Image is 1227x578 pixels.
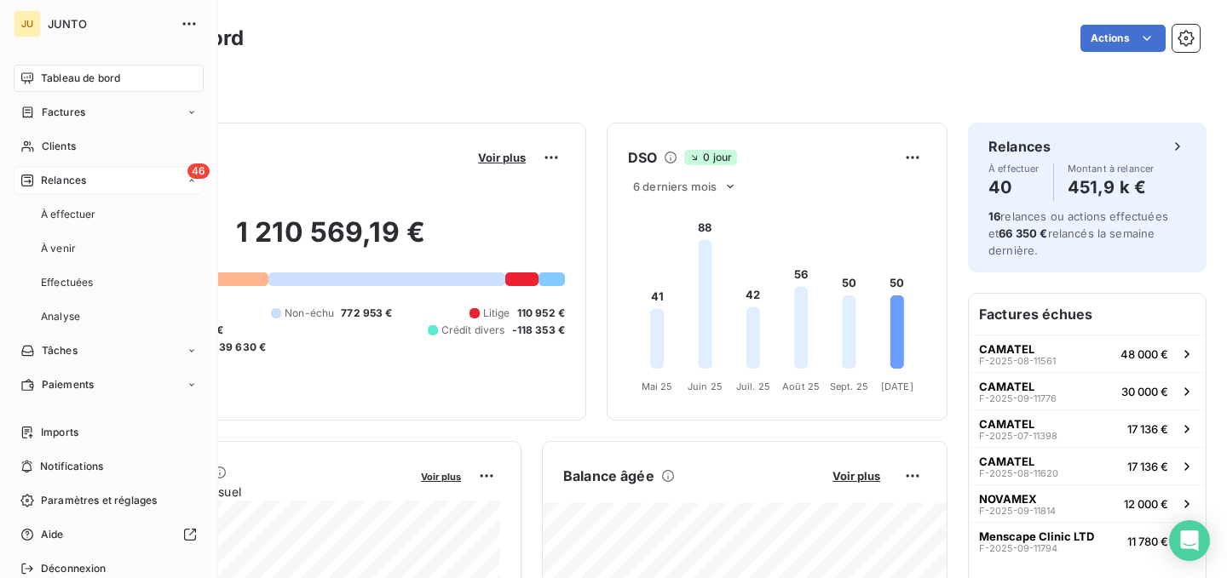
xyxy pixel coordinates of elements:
[979,492,1037,506] span: NOVAMEX
[988,174,1040,201] h4: 40
[517,306,565,321] span: 110 952 €
[187,163,210,179] span: 46
[979,417,1034,431] span: CAMATEL
[41,71,120,86] span: Tableau de bord
[14,521,204,548] a: Aide
[473,150,531,165] button: Voir plus
[782,381,820,392] tspan: Août 25
[285,306,334,321] span: Non-échu
[483,306,510,321] span: Litige
[42,377,94,392] span: Paiements
[1127,460,1168,473] span: 17 136 €
[1080,25,1166,52] button: Actions
[42,105,85,120] span: Factures
[642,381,673,392] tspan: Mai 25
[979,342,1034,356] span: CAMATEL
[42,139,76,154] span: Clients
[979,393,1057,403] span: F-2025-09-11776
[1127,535,1168,548] span: 11 780 €
[48,17,170,31] span: JUNTO
[1068,174,1155,201] h4: 451,9 k €
[979,468,1058,478] span: F-2025-08-11620
[688,381,723,392] tspan: Juin 25
[416,468,466,484] button: Voir plus
[1124,497,1168,511] span: 12 000 €
[421,471,461,483] span: Voir plus
[633,180,717,193] span: 6 derniers mois
[14,10,41,37] div: JU
[969,522,1206,559] button: Menscape Clinic LTDF-2025-09-1179411 780 €
[988,209,1000,223] span: 16
[41,561,107,576] span: Déconnexion
[999,226,1047,240] span: 66 350 €
[341,306,392,321] span: 772 953 €
[441,323,505,338] span: Crédit divers
[881,381,913,392] tspan: [DATE]
[684,150,737,165] span: 0 jour
[1121,385,1168,398] span: 30 000 €
[979,356,1056,366] span: F-2025-08-11561
[736,381,770,392] tspan: Juil. 25
[979,543,1057,553] span: F-2025-09-11794
[979,431,1057,441] span: F-2025-07-11398
[979,455,1034,468] span: CAMATEL
[41,493,157,508] span: Paramètres et réglages
[969,372,1206,409] button: CAMATELF-2025-09-1177630 000 €
[969,335,1206,372] button: CAMATELF-2025-08-1156148 000 €
[96,215,565,266] h2: 1 210 569,19 €
[969,409,1206,447] button: CAMATELF-2025-07-1139817 136 €
[1120,347,1168,361] span: 48 000 €
[827,468,885,484] button: Voir plus
[96,483,409,501] span: Chiffre d'affaires mensuel
[1127,422,1168,436] span: 17 136 €
[969,484,1206,522] button: NOVAMEXF-2025-09-1181412 000 €
[979,529,1094,543] span: Menscape Clinic LTD
[41,275,94,290] span: Effectuées
[969,447,1206,484] button: CAMATELF-2025-08-1162017 136 €
[1169,520,1210,561] div: Open Intercom Messenger
[563,466,654,486] h6: Balance âgée
[41,241,76,256] span: À venir
[478,151,526,164] span: Voir plus
[988,209,1168,257] span: relances ou actions effectuées et relancés la semaine dernière.
[40,459,103,474] span: Notifications
[832,469,880,483] span: Voir plus
[41,173,86,188] span: Relances
[830,381,868,392] tspan: Sept. 25
[42,343,78,358] span: Tâches
[988,163,1040,174] span: À effectuer
[988,136,1051,157] h6: Relances
[41,527,64,542] span: Aide
[41,425,78,440] span: Imports
[979,380,1034,393] span: CAMATEL
[628,147,657,168] h6: DSO
[214,340,266,355] span: -39 630 €
[41,207,96,222] span: À effectuer
[512,323,566,338] span: -118 353 €
[1068,163,1155,174] span: Montant à relancer
[979,506,1056,516] span: F-2025-09-11814
[41,309,80,324] span: Analyse
[969,294,1206,335] h6: Factures échues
